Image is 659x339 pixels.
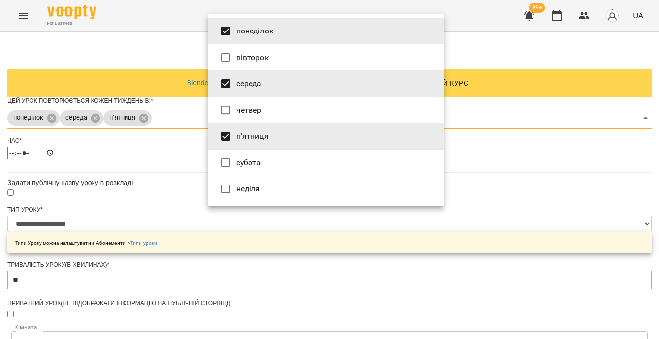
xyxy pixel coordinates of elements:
[208,18,444,44] li: понеділок
[208,97,444,123] li: четвер
[208,70,444,97] li: середа
[208,176,444,202] li: неділя
[208,44,444,71] li: вівторок
[208,150,444,176] li: субота
[208,123,444,150] li: п’ятниця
